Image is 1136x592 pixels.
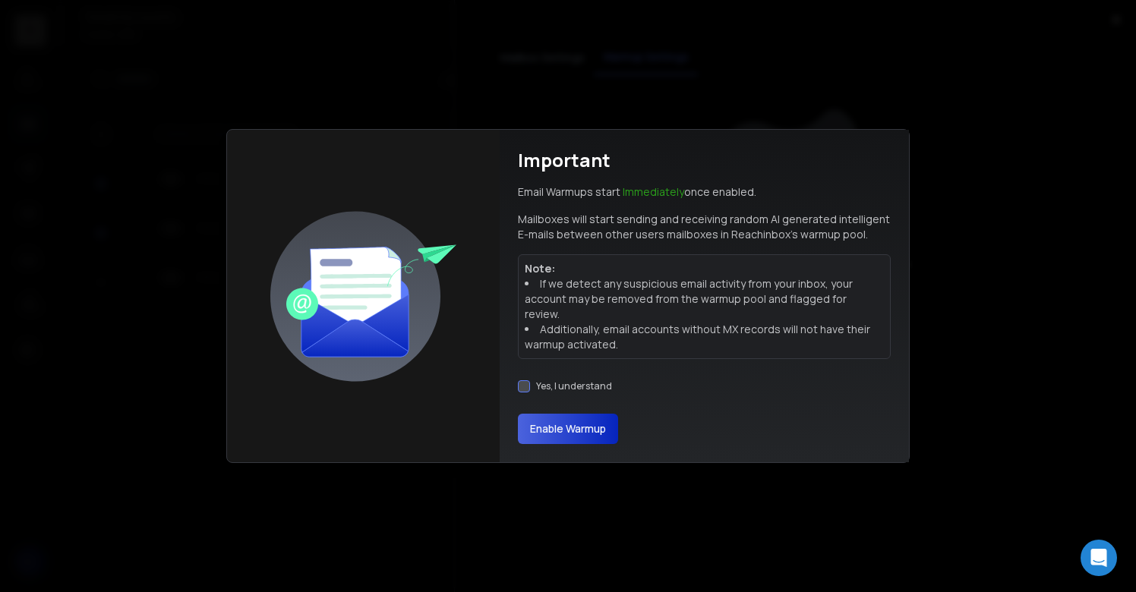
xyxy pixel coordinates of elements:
[518,148,611,172] h1: Important
[518,212,891,242] p: Mailboxes will start sending and receiving random AI generated intelligent E-mails between other ...
[536,380,612,392] label: Yes, I understand
[518,184,756,200] p: Email Warmups start once enabled.
[525,276,884,322] li: If we detect any suspicious email activity from your inbox, your account may be removed from the ...
[623,184,684,199] span: Immediately
[1081,540,1117,576] div: Open Intercom Messenger
[525,322,884,352] li: Additionally, email accounts without MX records will not have their warmup activated.
[518,414,618,444] button: Enable Warmup
[525,261,884,276] p: Note:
